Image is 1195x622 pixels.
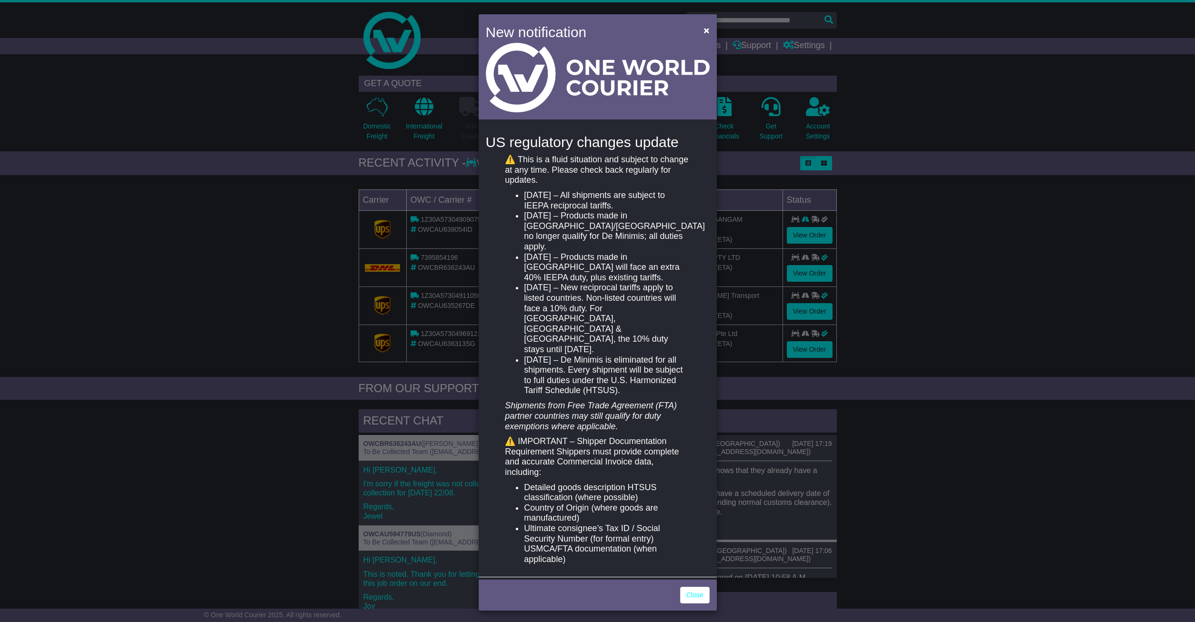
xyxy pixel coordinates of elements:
[486,21,690,43] h4: New notification
[699,20,714,40] button: Close
[680,587,710,603] a: Close
[524,355,690,396] li: [DATE] – De Minimis is eliminated for all shipments. Every shipment will be subject to full dutie...
[524,283,690,355] li: [DATE] – New reciprocal tariffs apply to listed countries. Non-listed countries will face a 10% d...
[505,436,690,477] p: ⚠️ IMPORTANT – Shipper Documentation Requirement Shippers must provide complete and accurate Comm...
[524,523,690,564] li: Ultimate consignee’s Tax ID / Social Security Number (for formal entry) USMCA/FTA documentation (...
[524,483,690,503] li: Detailed goods description HTSUS classification (where possible)
[524,503,690,523] li: Country of Origin (where goods are manufactured)
[505,401,677,431] em: Shipments from Free Trade Agreement (FTA) partner countries may still qualify for duty exemptions...
[505,155,690,186] p: ⚠️ This is a fluid situation and subject to change at any time. Please check back regularly for u...
[486,43,710,112] img: Light
[524,252,690,283] li: [DATE] – Products made in [GEOGRAPHIC_DATA] will face an extra 40% IEEPA duty, plus existing tari...
[524,211,690,252] li: [DATE] – Products made in [GEOGRAPHIC_DATA]/[GEOGRAPHIC_DATA] no longer qualify for De Minimis; a...
[524,190,690,211] li: [DATE] – All shipments are subject to IEEPA reciprocal tariffs.
[703,25,709,36] span: ×
[486,134,710,150] h4: US regulatory changes update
